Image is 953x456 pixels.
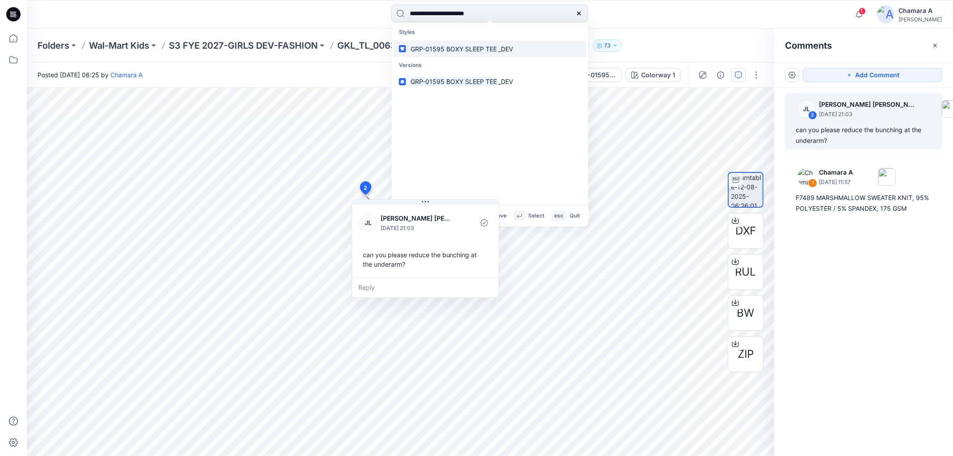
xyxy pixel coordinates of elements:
span: Posted [DATE] 06:25 by [38,70,143,79]
div: 1 [808,179,817,188]
div: can you please reduce the bunching at the underarm? [359,247,491,272]
span: BW [737,305,755,321]
button: Details [714,68,728,82]
p: Chamara A [819,167,853,178]
a: Folders [38,39,69,52]
div: Chamara A [898,5,942,16]
p: [DATE] 21:03 [819,110,916,119]
span: 2 [364,184,367,192]
div: Reply [352,278,499,297]
p: [DATE] 21:03 [381,224,453,233]
a: Wal-Mart Kids [89,39,149,52]
div: JL [359,214,377,232]
a: S3 FYE 2027-GIRLS DEV-FASHION [169,39,318,52]
button: GRP-01595 BOXY TEE_DEV [559,68,622,82]
span: DXF [735,223,756,239]
a: GRP-01595 BOXY SLEEP TEE_DEV [394,41,587,57]
div: F7489 MARSHMALLOW SWEATER KNIT, 95% POLYESTER / 5% SPANDEX, 175 GSM [796,192,932,214]
p: Quit [570,211,580,221]
span: _DEV [498,45,513,53]
img: turntable-12-08-2025-06:26:01 [731,173,763,207]
button: 73 [593,39,622,52]
p: [DATE] 11:57 [819,178,853,187]
button: Add Comment [803,68,942,82]
h2: Comments [785,40,832,51]
div: GRP-01595 BOXY TEE_DEV [575,70,616,80]
span: ZIP [738,346,754,362]
img: Chamara A [798,168,815,186]
div: can you please reduce the bunching at the underarm? [796,125,932,146]
p: [PERSON_NAME] [PERSON_NAME] [381,213,453,224]
p: [PERSON_NAME] [PERSON_NAME] [819,99,916,110]
p: GKL_TL_0063_WP+GKL_BL_0001_WP_DEV_REV1 [337,39,545,52]
p: 73 [604,41,611,50]
img: avatar [877,5,895,23]
div: 2 [808,111,817,120]
div: JL [798,100,815,118]
button: Colorway 1 [626,68,681,82]
p: Move [493,211,507,221]
a: Chamara A [110,71,143,79]
p: Select [529,211,545,221]
span: 1 [859,8,866,15]
mark: GRP-01595 BOXY SLEEP TEE [410,44,499,54]
span: _DEV [498,78,513,85]
div: Colorway 1 [641,70,675,80]
p: esc [554,211,564,221]
span: RUL [735,264,756,280]
p: Styles [394,24,587,41]
mark: GRP-01595 BOXY SLEEP TEE [410,76,499,87]
a: GRP-01595 BOXY SLEEP TEE_DEV [394,73,587,90]
div: [PERSON_NAME] [898,16,942,23]
p: Versions [394,57,587,74]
